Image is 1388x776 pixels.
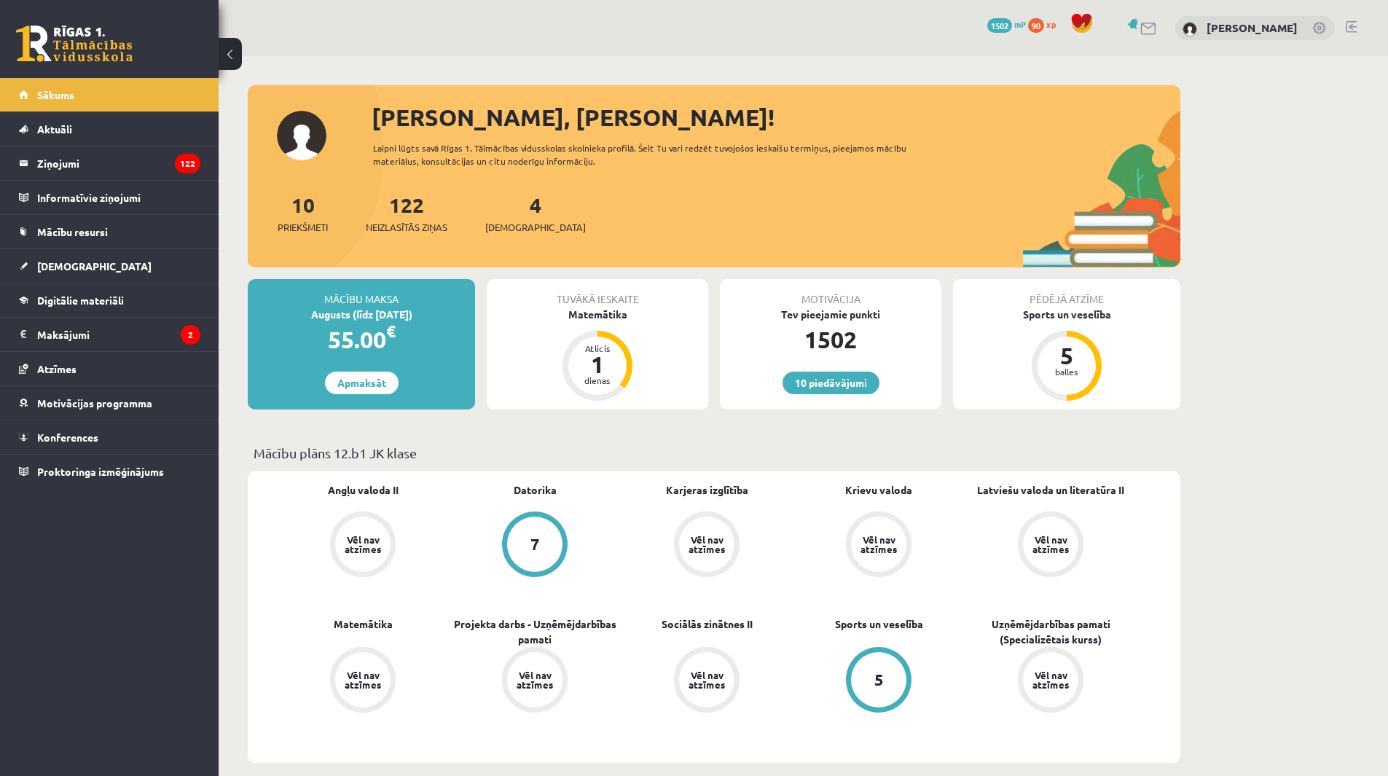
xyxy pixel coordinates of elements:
[487,307,708,403] a: Matemātika Atlicis 1 dienas
[1028,18,1044,33] span: 90
[37,362,77,375] span: Atzīmes
[175,154,200,173] i: 122
[19,78,200,111] a: Sākums
[19,455,200,488] a: Proktoringa izmēģinājums
[342,670,383,689] div: Vēl nav atzīmes
[1045,344,1089,367] div: 5
[342,535,383,554] div: Vēl nav atzīmes
[621,647,793,716] a: Vēl nav atzīmes
[487,307,708,322] div: Matemātika
[37,146,200,180] legend: Ziņojumi
[793,512,965,580] a: Vēl nav atzīmes
[37,465,164,478] span: Proktoringa izmēģinājums
[1030,535,1071,554] div: Vēl nav atzīmes
[783,372,879,394] a: 10 piedāvājumi
[965,647,1137,716] a: Vēl nav atzīmes
[181,325,200,345] i: 2
[278,192,328,235] a: 10Priekšmeti
[19,215,200,248] a: Mācību resursi
[19,386,200,420] a: Motivācijas programma
[254,443,1175,463] p: Mācību plāns 12.b1 JK klase
[278,220,328,235] span: Priekšmeti
[37,122,72,136] span: Aktuāli
[1028,18,1063,30] a: 90 xp
[277,647,449,716] a: Vēl nav atzīmes
[16,26,133,62] a: Rīgas 1. Tālmācības vidusskola
[19,181,200,214] a: Informatīvie ziņojumi
[277,512,449,580] a: Vēl nav atzīmes
[720,307,941,322] div: Tev pieejamie punkti
[514,670,555,689] div: Vēl nav atzīmes
[953,279,1180,307] div: Pēdējā atzīme
[485,192,586,235] a: 4[DEMOGRAPHIC_DATA]
[953,307,1180,322] div: Sports un veselība
[37,318,200,351] legend: Maksājumi
[965,512,1137,580] a: Vēl nav atzīmes
[19,318,200,351] a: Maksājumi2
[965,616,1137,647] a: Uzņēmējdarbības pamati (Specializētais kurss)
[720,322,941,357] div: 1502
[19,420,200,454] a: Konferences
[576,344,619,353] div: Atlicis
[37,431,98,444] span: Konferences
[987,18,1012,33] span: 1502
[1207,20,1298,35] a: [PERSON_NAME]
[19,249,200,283] a: [DEMOGRAPHIC_DATA]
[485,220,586,235] span: [DEMOGRAPHIC_DATA]
[858,535,899,554] div: Vēl nav atzīmes
[19,352,200,385] a: Atzīmes
[720,279,941,307] div: Motivācija
[514,482,557,498] a: Datorika
[953,307,1180,403] a: Sports un veselība 5 balles
[449,647,621,716] a: Vēl nav atzīmes
[449,616,621,647] a: Projekta darbs - Uzņēmējdarbības pamati
[37,396,152,409] span: Motivācijas programma
[576,353,619,376] div: 1
[366,220,447,235] span: Neizlasītās ziņas
[1045,367,1089,376] div: balles
[1014,18,1026,30] span: mP
[37,259,152,273] span: [DEMOGRAPHIC_DATA]
[248,307,475,322] div: Augusts (līdz [DATE])
[621,512,793,580] a: Vēl nav atzīmes
[449,512,621,580] a: 7
[662,616,753,632] a: Sociālās zinātnes II
[686,535,727,554] div: Vēl nav atzīmes
[1046,18,1056,30] span: xp
[845,482,912,498] a: Krievu valoda
[530,536,540,552] div: 7
[1183,22,1197,36] img: Kristīne Deiko
[386,321,396,342] span: €
[793,647,965,716] a: 5
[666,482,748,498] a: Karjeras izglītība
[366,192,447,235] a: 122Neizlasītās ziņas
[19,146,200,180] a: Ziņojumi122
[987,18,1026,30] a: 1502 mP
[372,100,1180,135] div: [PERSON_NAME], [PERSON_NAME]!
[248,322,475,357] div: 55.00
[19,112,200,146] a: Aktuāli
[835,616,923,632] a: Sports un veselība
[576,376,619,385] div: dienas
[37,181,200,214] legend: Informatīvie ziņojumi
[19,283,200,317] a: Digitālie materiāli
[874,672,884,688] div: 5
[328,482,399,498] a: Angļu valoda II
[37,225,108,238] span: Mācību resursi
[37,88,74,101] span: Sākums
[487,279,708,307] div: Tuvākā ieskaite
[248,279,475,307] div: Mācību maksa
[373,141,933,168] div: Laipni lūgts savā Rīgas 1. Tālmācības vidusskolas skolnieka profilā. Šeit Tu vari redzēt tuvojošo...
[37,294,124,307] span: Digitālie materiāli
[334,616,393,632] a: Matemātika
[686,670,727,689] div: Vēl nav atzīmes
[977,482,1124,498] a: Latviešu valoda un literatūra II
[325,372,399,394] a: Apmaksāt
[1030,670,1071,689] div: Vēl nav atzīmes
